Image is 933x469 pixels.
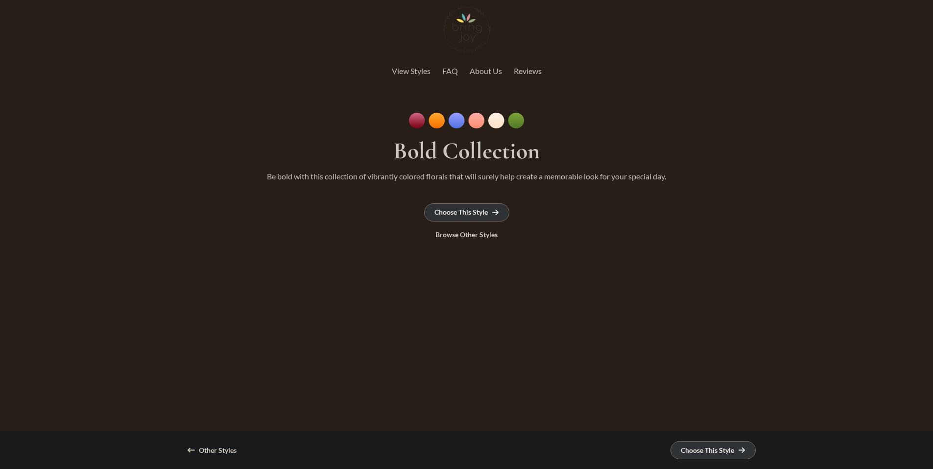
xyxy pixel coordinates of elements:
a: Choose This Style [670,441,756,459]
a: View Styles [392,64,431,78]
div: Choose This Style [434,209,488,216]
div: Browse Other Styles [435,231,498,238]
nav: Top Header Menu [173,64,761,78]
a: Choose This Style [424,203,509,222]
a: Reviews [514,64,542,78]
a: Browse Other Styles [426,226,507,243]
span: View Styles [392,66,431,75]
span: FAQ [442,66,458,75]
div: Choose This Style [681,447,734,454]
a: Other Styles [178,442,246,459]
a: About Us [470,64,502,78]
span: Reviews [514,66,542,75]
a: FAQ [442,64,458,78]
span: About Us [470,66,502,75]
div: Other Styles [199,447,237,454]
